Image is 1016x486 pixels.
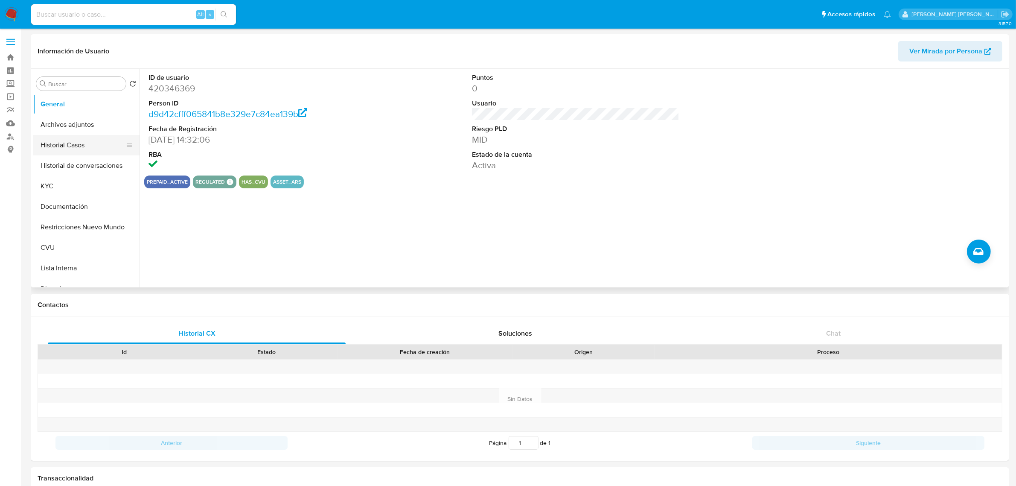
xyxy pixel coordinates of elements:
[148,73,356,82] dt: ID de usuario
[898,41,1002,61] button: Ver Mirada por Persona
[215,9,233,20] button: search-icon
[129,80,136,90] button: Volver al orden por defecto
[38,47,109,56] h1: Información de Usuario
[55,436,288,450] button: Anterior
[40,80,47,87] button: Buscar
[1001,10,1010,19] a: Salir
[549,439,551,447] span: 1
[273,180,301,184] button: asset_ars
[33,155,140,176] button: Historial de conversaciones
[148,108,307,120] a: d9d42cfff065841b8e329e7c84ea139b
[242,180,265,184] button: has_cvu
[912,10,998,18] p: roxana.vasquez@mercadolibre.com
[148,150,356,159] dt: RBA
[472,150,679,159] dt: Estado de la cuenta
[148,99,356,108] dt: Person ID
[884,11,891,18] a: Notificaciones
[48,80,122,88] input: Buscar
[148,134,356,146] dd: [DATE] 14:32:06
[38,474,1002,483] h1: Transaccionalidad
[209,10,211,18] span: s
[31,9,236,20] input: Buscar usuario o caso...
[147,180,188,184] button: prepaid_active
[195,180,225,184] button: regulated
[148,124,356,134] dt: Fecha de Registración
[33,217,140,237] button: Restricciones Nuevo Mundo
[33,176,140,196] button: KYC
[472,99,679,108] dt: Usuario
[344,348,507,356] div: Fecha de creación
[201,348,331,356] div: Estado
[472,159,679,171] dd: Activa
[518,348,649,356] div: Origen
[33,237,140,258] button: CVU
[472,134,679,146] dd: MID
[826,328,841,338] span: Chat
[827,10,875,19] span: Accesos rápidos
[472,73,679,82] dt: Puntos
[752,436,984,450] button: Siguiente
[661,348,996,356] div: Proceso
[909,41,982,61] span: Ver Mirada por Persona
[33,135,133,155] button: Historial Casos
[33,258,140,278] button: Lista Interna
[197,10,204,18] span: Alt
[33,278,140,299] button: Direcciones
[33,196,140,217] button: Documentación
[489,436,551,450] span: Página de
[472,124,679,134] dt: Riesgo PLD
[472,82,679,94] dd: 0
[33,94,140,114] button: General
[178,328,215,338] span: Historial CX
[59,348,189,356] div: Id
[33,114,140,135] button: Archivos adjuntos
[38,301,1002,309] h1: Contactos
[498,328,532,338] span: Soluciones
[148,82,356,94] dd: 420346369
